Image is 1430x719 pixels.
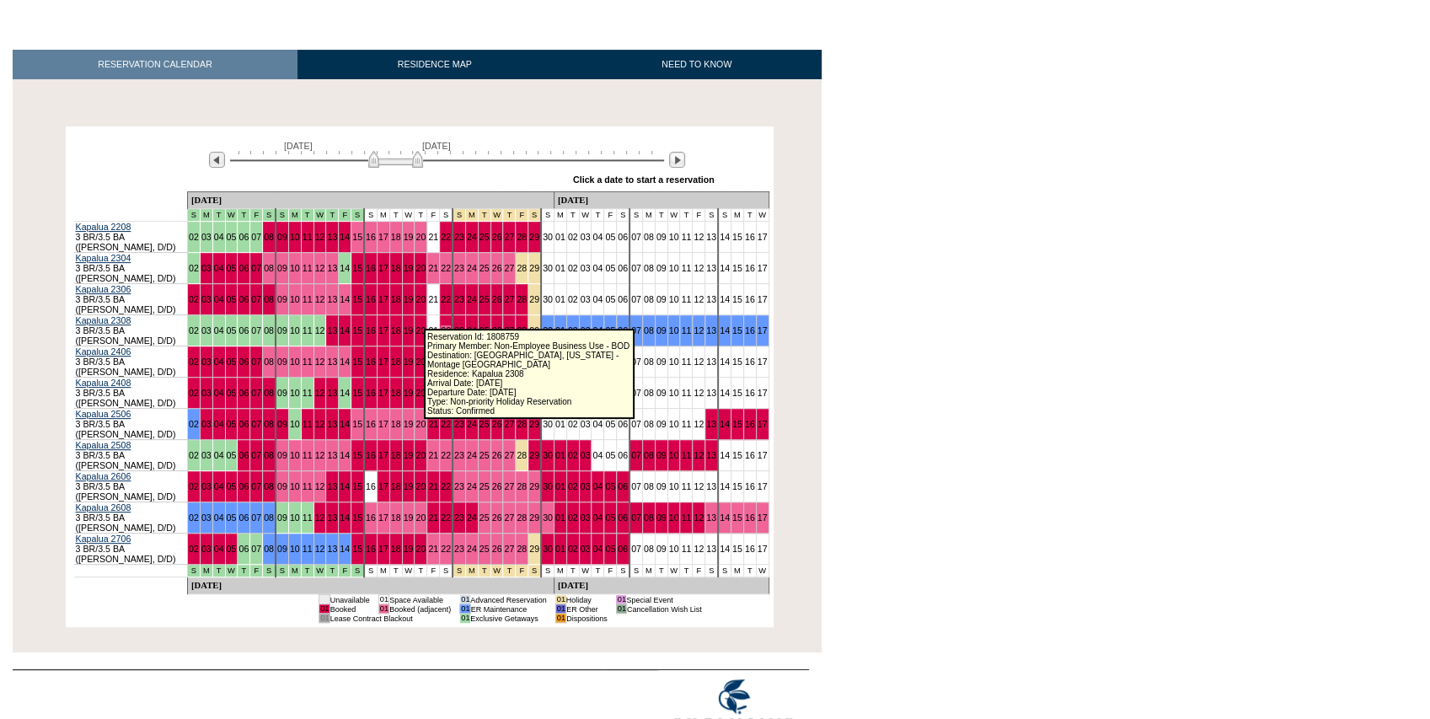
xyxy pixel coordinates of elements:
a: 08 [264,481,274,491]
a: 20 [415,325,426,335]
a: 28 [517,419,527,429]
a: 15 [352,450,362,460]
a: 02 [189,294,199,304]
a: 13 [706,325,716,335]
a: 18 [391,419,401,429]
a: 17 [378,512,388,523]
a: 28 [517,232,527,242]
a: 18 [391,450,401,460]
a: 10 [290,357,300,367]
a: 27 [504,481,514,491]
a: 10 [290,481,300,491]
a: 12 [315,357,325,367]
a: 12 [315,263,325,273]
a: 17 [378,388,388,398]
a: 06 [238,357,249,367]
a: 22 [441,450,451,460]
a: 12 [315,450,325,460]
a: 05 [227,357,237,367]
a: 04 [214,544,224,554]
a: 11 [681,325,691,335]
a: 07 [251,481,261,491]
a: NEED TO KNOW [571,50,822,79]
a: 03 [581,481,591,491]
a: 16 [366,294,376,304]
a: 07 [251,450,261,460]
a: 12 [315,512,325,523]
a: 08 [264,419,274,429]
a: 13 [327,357,337,367]
a: 10 [669,325,679,335]
a: 18 [391,481,401,491]
a: 15 [352,388,362,398]
a: Kapalua 2208 [76,222,131,232]
a: 24 [467,419,477,429]
a: 29 [529,419,539,429]
a: 21 [428,450,438,460]
a: 20 [415,481,426,491]
a: 15 [352,357,362,367]
a: 06 [238,481,249,491]
a: 14 [340,419,350,429]
a: 30 [543,450,553,460]
a: 04 [214,294,224,304]
a: Kapalua 2408 [76,378,131,388]
a: 23 [454,419,464,429]
a: 05 [605,481,615,491]
a: 25 [479,325,490,335]
a: 26 [492,325,502,335]
a: 15 [352,325,362,335]
a: 06 [238,388,249,398]
a: 08 [264,357,274,367]
a: 16 [366,263,376,273]
a: Kapalua 2306 [76,284,131,294]
a: 03 [581,325,591,335]
a: 14 [340,325,350,335]
a: 10 [669,512,679,523]
a: 14 [720,325,730,335]
a: 20 [415,450,426,460]
a: 04 [592,325,603,335]
a: 12 [694,512,704,523]
a: 03 [201,512,212,523]
a: 18 [391,512,401,523]
a: 24 [467,294,477,304]
a: 06 [238,450,249,460]
a: 26 [492,419,502,429]
a: 13 [706,450,716,460]
a: 09 [277,232,287,242]
a: 18 [391,294,401,304]
a: 06 [238,294,249,304]
a: 02 [568,325,578,335]
a: 05 [227,263,237,273]
a: 14 [340,481,350,491]
a: 09 [277,294,287,304]
a: 17 [758,512,768,523]
a: 22 [441,232,451,242]
a: 02 [568,481,578,491]
a: 02 [189,388,199,398]
a: 29 [529,232,539,242]
a: 26 [492,450,502,460]
a: 17 [378,481,388,491]
a: 01 [555,450,565,460]
a: 19 [404,294,414,304]
a: 21 [428,419,438,429]
a: 16 [366,232,376,242]
a: 27 [504,512,514,523]
a: 03 [581,512,591,523]
a: 08 [644,450,654,460]
a: 09 [277,419,287,429]
a: 22 [441,263,451,273]
a: 05 [605,512,615,523]
a: 13 [327,450,337,460]
a: 27 [504,325,514,335]
a: 07 [251,357,261,367]
a: 10 [290,450,300,460]
a: 29 [529,481,539,491]
a: 15 [352,263,362,273]
a: 17 [378,263,388,273]
a: 14 [340,357,350,367]
a: 15 [352,419,362,429]
a: 07 [631,325,641,335]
